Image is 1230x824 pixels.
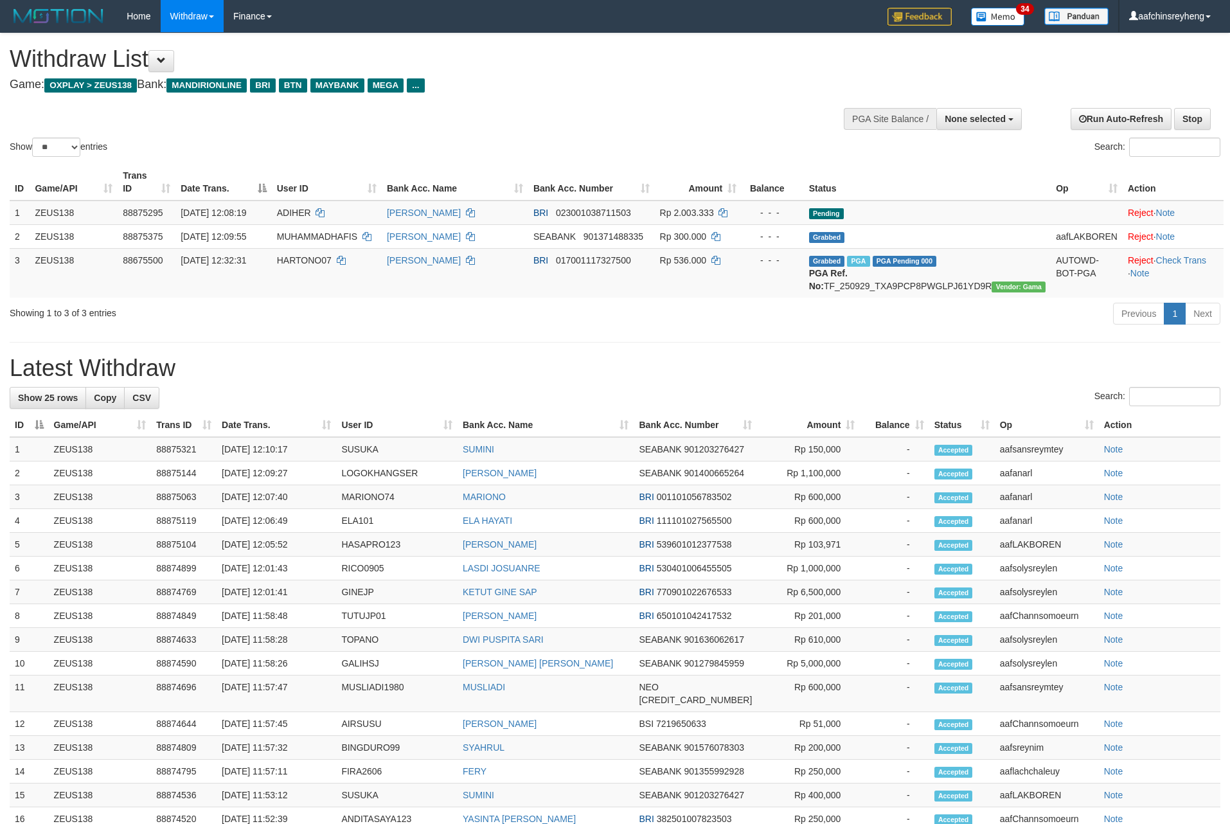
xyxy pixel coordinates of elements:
span: ... [407,78,424,93]
span: BSI [639,719,654,729]
td: 88874769 [151,580,217,604]
span: Copy 901355992928 to clipboard [684,766,744,776]
a: Note [1104,658,1123,668]
td: 88874696 [151,676,217,712]
a: Note [1104,587,1123,597]
img: Feedback.jpg [887,8,952,26]
td: [DATE] 12:07:40 [217,485,336,509]
td: · [1123,224,1224,248]
th: Date Trans.: activate to sort column ascending [217,413,336,437]
a: [PERSON_NAME] [387,255,461,265]
span: Accepted [934,743,973,754]
td: 88875144 [151,461,217,485]
td: - [860,736,929,760]
a: Note [1104,611,1123,621]
th: Date Trans.: activate to sort column descending [175,164,272,201]
td: 5 [10,533,49,557]
span: Accepted [934,611,973,622]
td: · [1123,201,1224,225]
a: FERY [463,766,486,776]
th: Balance [742,164,803,201]
td: - [860,557,929,580]
th: User ID: activate to sort column ascending [272,164,382,201]
img: panduan.png [1044,8,1109,25]
span: Rp 536.000 [660,255,706,265]
td: ZEUS138 [49,784,152,807]
span: [DATE] 12:32:31 [181,255,246,265]
span: MUHAMMADHAFIS [277,231,357,242]
td: - [860,461,929,485]
td: [DATE] 11:57:32 [217,736,336,760]
a: [PERSON_NAME] [463,468,537,478]
span: BRI [639,539,654,550]
span: Accepted [934,540,973,551]
td: - [860,628,929,652]
th: Bank Acc. Name: activate to sort column ascending [458,413,634,437]
img: MOTION_logo.png [10,6,107,26]
span: Copy [94,393,116,403]
a: MUSLIADI [463,682,505,692]
td: aaflachchaleuy [995,760,1099,784]
a: Stop [1174,108,1211,130]
span: Pending [809,208,844,219]
span: Accepted [934,445,973,456]
span: Accepted [934,635,973,646]
td: ZEUS138 [49,533,152,557]
td: aafanarl [995,485,1099,509]
td: aafLAKBOREN [995,533,1099,557]
td: Rp 1,000,000 [757,557,860,580]
th: Trans ID: activate to sort column ascending [118,164,175,201]
td: [DATE] 11:57:11 [217,760,336,784]
th: Op: activate to sort column ascending [1051,164,1123,201]
td: aafsolysreylen [995,557,1099,580]
th: Bank Acc. Number: activate to sort column ascending [634,413,757,437]
td: - [860,712,929,736]
td: aafanarl [995,509,1099,533]
td: Rp 103,971 [757,533,860,557]
a: ELA HAYATI [463,515,512,526]
td: Rp 6,500,000 [757,580,860,604]
td: Rp 250,000 [757,760,860,784]
span: 88675500 [123,255,163,265]
a: LASDI JOSUANRE [463,563,540,573]
h4: Game: Bank: [10,78,807,91]
td: - [860,604,929,628]
span: SEABANK [639,634,681,645]
a: 1 [1164,303,1186,325]
td: TUTUJP01 [336,604,458,628]
td: 10 [10,652,49,676]
td: Rp 201,000 [757,604,860,628]
td: AUTOWD-BOT-PGA [1051,248,1123,298]
a: [PERSON_NAME] [463,611,537,621]
td: aafsolysreylen [995,628,1099,652]
span: Copy 023001038711503 to clipboard [556,208,631,218]
div: - - - [747,206,798,219]
td: Rp 600,000 [757,485,860,509]
td: ZEUS138 [49,676,152,712]
th: ID: activate to sort column descending [10,413,49,437]
td: ZEUS138 [49,736,152,760]
a: CSV [124,387,159,409]
td: [DATE] 12:10:17 [217,437,336,461]
span: Accepted [934,516,973,527]
td: BINGDURO99 [336,736,458,760]
img: Button%20Memo.svg [971,8,1025,26]
span: Marked by aaftrukkakada [847,256,869,267]
span: MANDIRIONLINE [166,78,247,93]
td: 13 [10,736,49,760]
td: ZEUS138 [49,628,152,652]
td: 6 [10,557,49,580]
span: Copy 901371488335 to clipboard [584,231,643,242]
th: Bank Acc. Name: activate to sort column ascending [382,164,528,201]
a: Run Auto-Refresh [1071,108,1172,130]
span: [DATE] 12:08:19 [181,208,246,218]
span: Copy 5859457168856576 to clipboard [639,695,752,705]
td: ZEUS138 [49,652,152,676]
td: ZEUS138 [49,580,152,604]
td: 88874849 [151,604,217,628]
td: aafChannsomoeurn [995,604,1099,628]
span: Grabbed [809,232,845,243]
span: 88875295 [123,208,163,218]
th: ID [10,164,30,201]
th: Amount: activate to sort column ascending [655,164,742,201]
